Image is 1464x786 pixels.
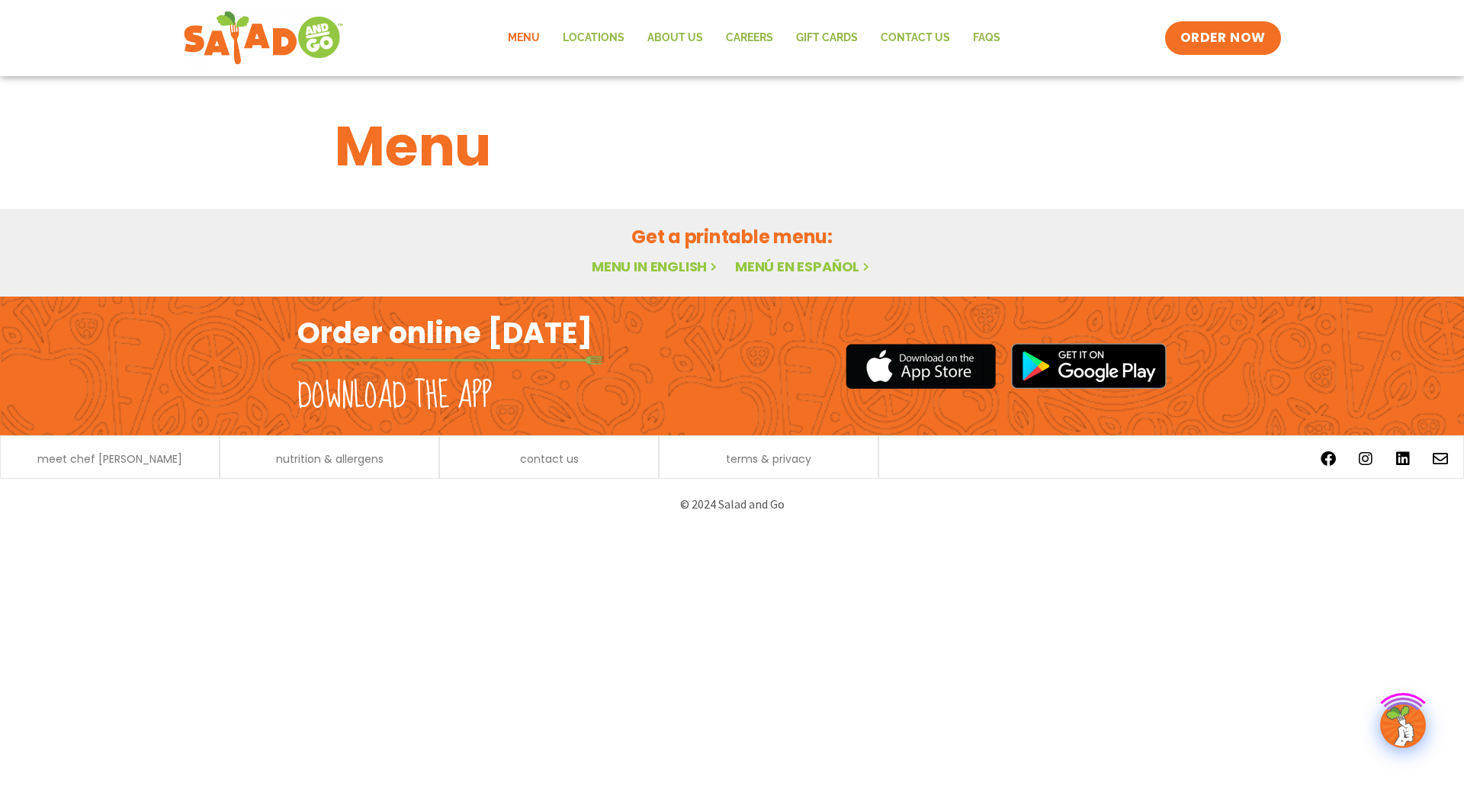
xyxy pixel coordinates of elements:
[305,494,1159,515] p: © 2024 Salad and Go
[520,454,579,464] a: contact us
[297,356,602,364] img: fork
[183,8,344,69] img: new-SAG-logo-768×292
[335,223,1129,250] h2: Get a printable menu:
[1011,343,1167,389] img: google_play
[1180,29,1266,47] span: ORDER NOW
[962,21,1012,56] a: FAQs
[1165,21,1281,55] a: ORDER NOW
[335,105,1129,188] h1: Menu
[785,21,869,56] a: GIFT CARDS
[37,454,182,464] a: meet chef [PERSON_NAME]
[592,257,720,276] a: Menu in English
[726,454,811,464] a: terms & privacy
[551,21,636,56] a: Locations
[496,21,551,56] a: Menu
[714,21,785,56] a: Careers
[276,454,384,464] a: nutrition & allergens
[496,21,1012,56] nav: Menu
[869,21,962,56] a: Contact Us
[636,21,714,56] a: About Us
[846,342,996,391] img: appstore
[297,314,592,351] h2: Order online [DATE]
[735,257,872,276] a: Menú en español
[297,375,492,418] h2: Download the app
